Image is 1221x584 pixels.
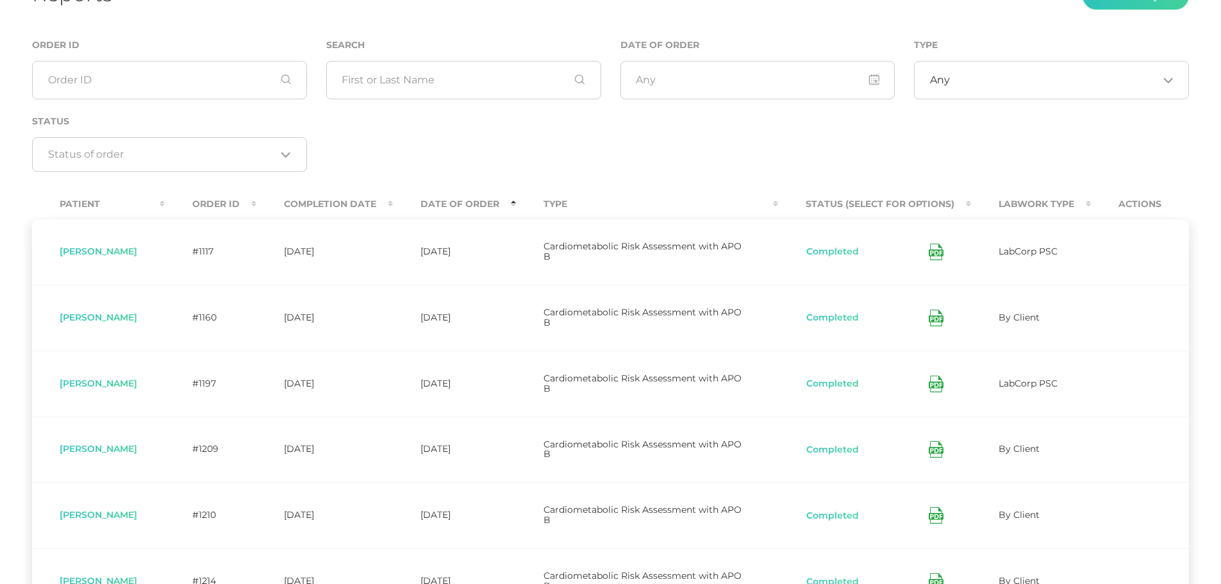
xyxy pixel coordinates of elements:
[971,190,1091,219] th: Labwork Type : activate to sort column ascending
[393,219,516,285] td: [DATE]
[32,40,79,51] label: Order ID
[60,443,137,455] span: [PERSON_NAME]
[806,312,860,324] button: Completed
[999,378,1058,389] span: LabCorp PSC
[393,351,516,417] td: [DATE]
[620,61,895,99] input: Any
[32,61,307,99] input: Order ID
[32,116,69,127] label: Status
[516,190,778,219] th: Type : activate to sort column ascending
[60,312,137,323] span: [PERSON_NAME]
[326,61,601,99] input: First or Last Name
[393,285,516,351] td: [DATE]
[326,40,365,51] label: Search
[999,246,1058,257] span: LabCorp PSC
[999,509,1040,521] span: By Client
[48,148,276,161] input: Search for option
[256,190,393,219] th: Completion Date : activate to sort column ascending
[256,219,393,285] td: [DATE]
[256,351,393,417] td: [DATE]
[778,190,971,219] th: Status (Select for Options) : activate to sort column ascending
[60,378,137,389] span: [PERSON_NAME]
[165,219,256,285] td: #1117
[1091,190,1189,219] th: Actions
[165,285,256,351] td: #1160
[620,40,699,51] label: Date of Order
[544,504,742,526] span: Cardiometabolic Risk Assessment with APO B
[806,378,860,390] button: Completed
[60,246,137,257] span: [PERSON_NAME]
[806,444,860,456] button: Completed
[914,40,938,51] label: Type
[165,417,256,483] td: #1209
[393,482,516,548] td: [DATE]
[544,372,742,394] span: Cardiometabolic Risk Assessment with APO B
[999,443,1040,455] span: By Client
[393,190,516,219] th: Date Of Order : activate to sort column descending
[393,417,516,483] td: [DATE]
[950,74,1158,87] input: Search for option
[544,240,742,262] span: Cardiometabolic Risk Assessment with APO B
[256,417,393,483] td: [DATE]
[165,351,256,417] td: #1197
[60,509,137,521] span: [PERSON_NAME]
[256,285,393,351] td: [DATE]
[806,510,860,522] button: Completed
[999,312,1040,323] span: By Client
[544,306,742,328] span: Cardiometabolic Risk Assessment with APO B
[544,438,742,460] span: Cardiometabolic Risk Assessment with APO B
[914,61,1189,99] div: Search for option
[930,74,950,87] span: Any
[256,482,393,548] td: [DATE]
[32,190,165,219] th: Patient : activate to sort column ascending
[165,190,256,219] th: Order ID : activate to sort column ascending
[806,246,860,258] button: Completed
[165,482,256,548] td: #1210
[32,137,307,172] div: Search for option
